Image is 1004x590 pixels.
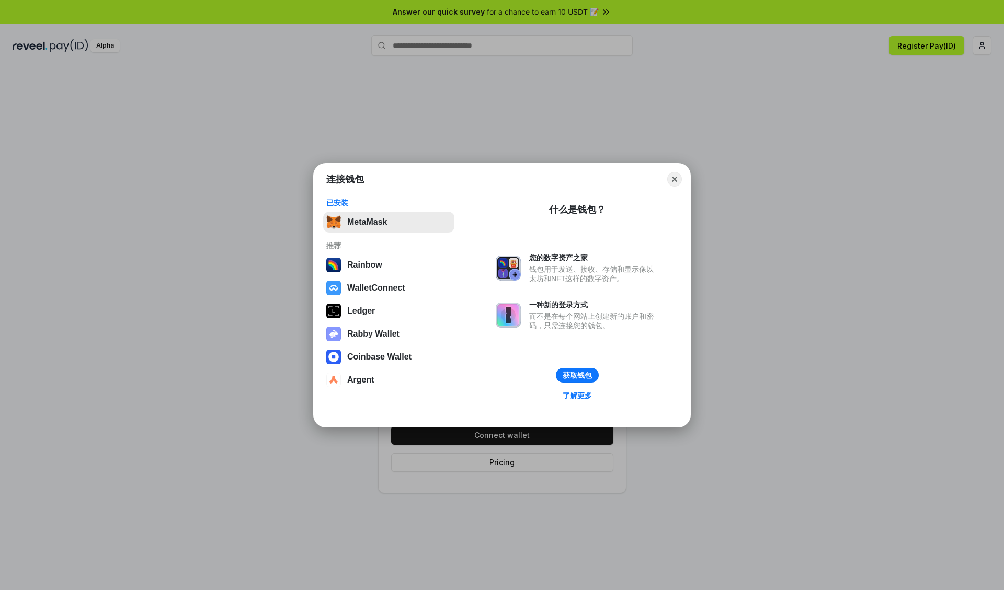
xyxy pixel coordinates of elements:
[347,260,382,270] div: Rainbow
[549,203,606,216] div: 什么是钱包？
[347,217,387,227] div: MetaMask
[323,300,454,321] button: Ledger
[326,350,341,364] img: svg+xml,%3Csvg%20width%3D%2228%22%20height%3D%2228%22%20viewBox%3D%220%200%2028%2028%22%20fill%3D...
[347,329,400,339] div: Rabby Wallet
[326,215,341,229] img: svg+xml,%3Csvg%20fill%3D%22none%22%20height%3D%2233%22%20viewBox%3D%220%200%2035%2033%22%20width%...
[323,277,454,298] button: WalletConnect
[323,254,454,275] button: Rainbow
[326,373,341,387] img: svg+xml,%3Csvg%20width%3D%2228%22%20height%3D%2228%22%20viewBox%3D%220%200%2028%2028%22%20fill%3D...
[496,256,521,281] img: svg+xml,%3Csvg%20xmlns%3D%22http%3A%2F%2Fwww.w3.org%2F2000%2Fsvg%22%20fill%3D%22none%22%20viewBox...
[529,300,659,309] div: 一种新的登录方式
[556,389,598,402] a: 了解更多
[326,241,451,250] div: 推荐
[323,212,454,233] button: MetaMask
[563,391,592,400] div: 了解更多
[326,327,341,341] img: svg+xml,%3Csvg%20xmlns%3D%22http%3A%2F%2Fwww.w3.org%2F2000%2Fsvg%22%20fill%3D%22none%22%20viewBox...
[326,173,364,186] h1: 连接钱包
[556,368,599,383] button: 获取钱包
[529,311,659,330] div: 而不是在每个网站上创建新的账户和密码，只需连接您的钱包。
[667,172,682,187] button: Close
[347,375,374,385] div: Argent
[347,306,375,316] div: Ledger
[326,281,341,295] img: svg+xml,%3Csvg%20width%3D%2228%22%20height%3D%2228%22%20viewBox%3D%220%200%2028%2028%22%20fill%3D...
[323,346,454,367] button: Coinbase Wallet
[529,253,659,262] div: 您的数字资产之家
[323,323,454,344] button: Rabby Wallet
[323,369,454,390] button: Argent
[496,303,521,328] img: svg+xml,%3Csvg%20xmlns%3D%22http%3A%2F%2Fwww.w3.org%2F2000%2Fsvg%22%20fill%3D%22none%22%20viewBox...
[563,371,592,380] div: 获取钱包
[326,198,451,207] div: 已安装
[347,283,405,293] div: WalletConnect
[326,304,341,318] img: svg+xml,%3Csvg%20xmlns%3D%22http%3A%2F%2Fwww.w3.org%2F2000%2Fsvg%22%20width%3D%2228%22%20height%3...
[326,258,341,272] img: svg+xml,%3Csvg%20width%3D%22120%22%20height%3D%22120%22%20viewBox%3D%220%200%20120%20120%22%20fil...
[529,264,659,283] div: 钱包用于发送、接收、存储和显示像以太坊和NFT这样的数字资产。
[347,352,412,362] div: Coinbase Wallet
